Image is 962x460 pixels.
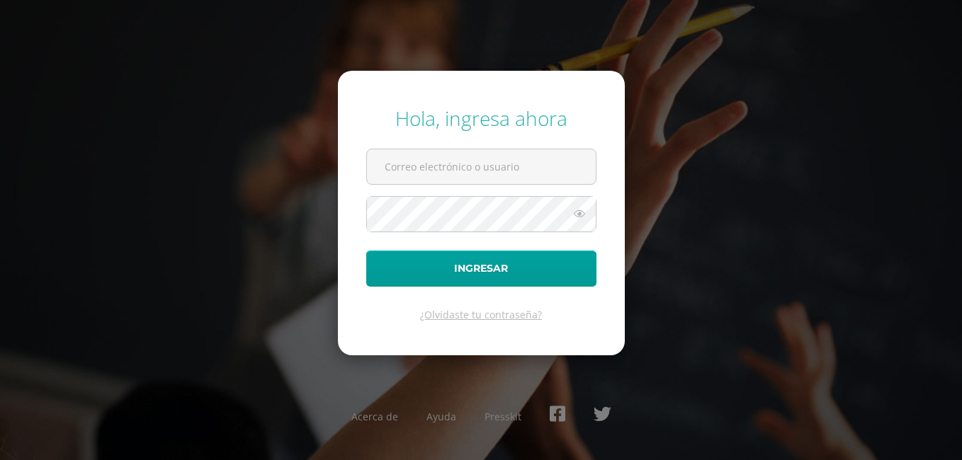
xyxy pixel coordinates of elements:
[351,410,398,423] a: Acerca de
[485,410,521,423] a: Presskit
[366,105,596,132] div: Hola, ingresa ahora
[366,251,596,287] button: Ingresar
[426,410,456,423] a: Ayuda
[420,308,542,321] a: ¿Olvidaste tu contraseña?
[367,149,596,184] input: Correo electrónico o usuario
